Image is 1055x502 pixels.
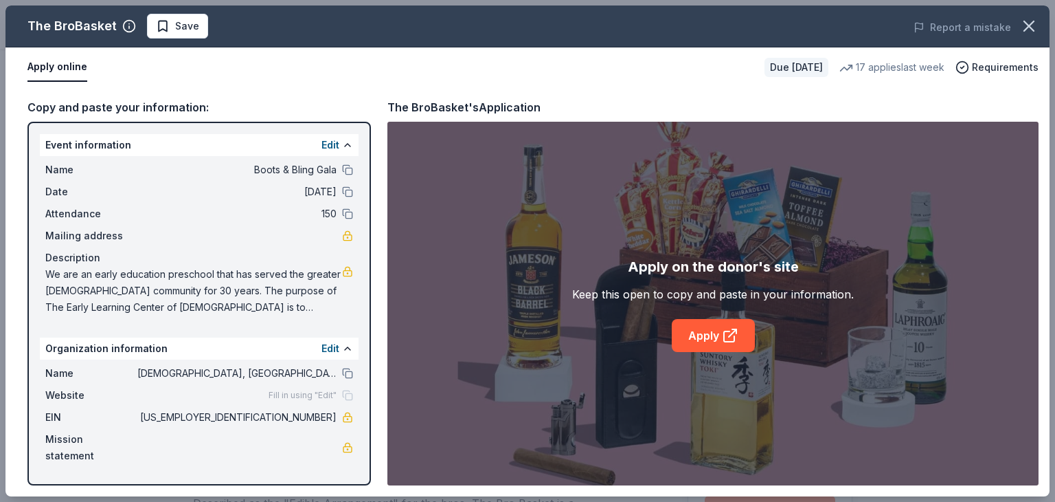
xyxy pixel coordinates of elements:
[839,59,944,76] div: 17 applies last week
[572,286,854,303] div: Keep this open to copy and paste in your information.
[672,319,755,352] a: Apply
[40,134,359,156] div: Event information
[27,98,371,116] div: Copy and paste your information:
[45,431,137,464] span: Mission statement
[137,184,337,200] span: [DATE]
[45,266,342,316] span: We are an early education preschool that has served the greater [DEMOGRAPHIC_DATA] community for ...
[914,19,1011,36] button: Report a mistake
[137,409,337,426] span: [US_EMPLOYER_IDENTIFICATION_NUMBER]
[972,59,1039,76] span: Requirements
[40,338,359,360] div: Organization information
[27,53,87,82] button: Apply online
[321,340,339,357] button: Edit
[45,184,137,200] span: Date
[269,390,337,401] span: Fill in using "Edit"
[45,365,137,382] span: Name
[27,15,117,37] div: The BroBasket
[764,58,828,77] div: Due [DATE]
[45,162,137,178] span: Name
[45,206,137,222] span: Attendance
[628,256,799,278] div: Apply on the donor's site
[955,59,1039,76] button: Requirements
[137,162,337,178] span: Boots & Bling Gala
[175,18,199,34] span: Save
[321,137,339,153] button: Edit
[387,98,541,116] div: The BroBasket's Application
[137,206,337,222] span: 150
[45,250,353,266] div: Description
[45,387,137,404] span: Website
[137,365,337,382] span: [DEMOGRAPHIC_DATA], [GEOGRAPHIC_DATA]
[147,14,208,39] button: Save
[45,409,137,426] span: EIN
[45,228,137,244] span: Mailing address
